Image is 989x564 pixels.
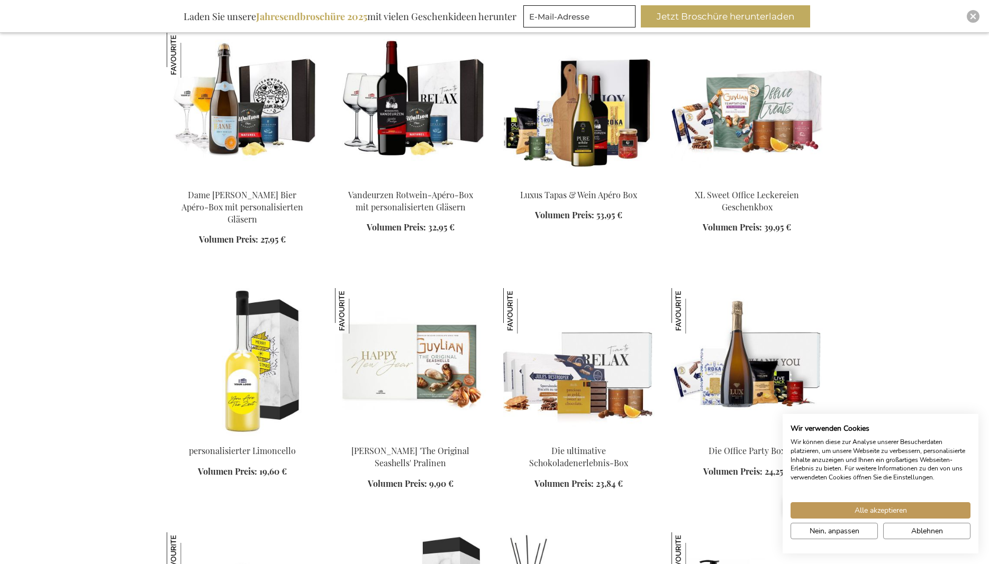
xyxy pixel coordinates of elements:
[199,234,258,245] span: Volumen Preis:
[199,234,286,246] a: Volumen Preis: 27,95 €
[703,466,791,478] a: Volumen Preis: 24,25 €
[335,288,380,334] img: Guylian 'The Original Seashells' Pralinen
[970,13,976,20] img: Close
[703,221,791,234] a: Volumen Preis: 39,95 €
[198,466,257,477] span: Volumen Preis:
[791,424,970,433] h2: Wir verwenden Cookies
[765,466,791,477] span: 24,25 €
[672,32,823,180] img: XL Sweet Office Treats Gift Box
[523,5,639,31] form: marketing offers and promotions
[335,288,486,436] img: Guylian 'The Original Seashells' Pralines
[429,478,453,489] span: 9,90 €
[179,5,521,27] div: Laden Sie unsere mit vielen Geschenkideen herunter
[503,288,549,334] img: Die ultimative Schokoladenerlebnis-Box
[503,432,655,442] a: The Ultimate Chocolate Experience Box Die ultimative Schokoladenerlebnis-Box
[367,221,455,234] a: Volumen Preis: 32,95 €
[523,5,636,27] input: E-Mail-Adresse
[672,176,823,186] a: XL Sweet Office Treats Gift Box
[672,288,823,436] img: The Office Party Box
[428,221,455,233] span: 32,95 €
[167,32,318,180] img: Dame Jeanne Champagne Beer Apéro Box With Personalised Glasses
[335,432,486,442] a: Guylian 'The Original Seashells' Pralines Guylian 'The Original Seashells' Pralinen
[529,445,628,468] a: Die ultimative Schokoladenerlebnis-Box
[596,478,623,489] span: 23,84 €
[672,288,717,334] img: Die Office Party Box
[367,221,426,233] span: Volumen Preis:
[791,438,970,482] p: Wir können diese zur Analyse unserer Besucherdaten platzieren, um unsere Webseite zu verbessern, ...
[167,288,318,436] img: Personalized Limoncello
[368,478,453,490] a: Volumen Preis: 9,90 €
[535,209,594,220] span: Volumen Preis:
[534,478,594,489] span: Volumen Preis:
[535,209,622,221] a: Volumen Preis: 53,95 €
[791,523,878,539] button: cookie Einstellungen anpassen
[791,502,970,519] button: Akzeptieren Sie alle cookies
[335,32,486,180] img: Vandeurzen Rotwein-Apéro-Box mit personalisierten Gläsern
[911,525,943,537] span: Ablehnen
[167,32,212,78] img: Dame Jeanne Brut Bier Apéro-Box mit personalisierten Gläsern
[182,189,303,225] a: Dame [PERSON_NAME] Bier Apéro-Box mit personalisierten Gläsern
[351,445,469,468] a: [PERSON_NAME] 'The Original Seashells' Pralinen
[503,32,655,180] img: Luxury Tapas & Wine Apéro Box
[189,445,296,456] a: personalisierter Limoncello
[764,221,791,233] span: 39,95 €
[810,525,859,537] span: Nein, anpassen
[596,209,622,220] span: 53,95 €
[520,189,637,200] a: Luxus Tapas & Wein Apéro Box
[883,523,970,539] button: Alle verweigern cookies
[256,10,367,23] b: Jahresendbroschüre 2025
[967,10,979,23] div: Close
[703,466,763,477] span: Volumen Preis:
[534,478,623,490] a: Volumen Preis: 23,84 €
[503,176,655,186] a: Luxury Tapas & Wine Apéro Box
[672,432,823,442] a: The Office Party Box Die Office Party Box
[260,234,286,245] span: 27,95 €
[335,176,486,186] a: Vandeurzen Rotwein-Apéro-Box mit personalisierten Gläsern
[348,189,473,212] a: Vandeurzen Rotwein-Apéro-Box mit personalisierten Gläsern
[167,176,318,186] a: Dame Jeanne Champagne Beer Apéro Box With Personalised Glasses Dame Jeanne Brut Bier Apéro-Box mi...
[703,221,762,233] span: Volumen Preis:
[709,445,785,456] a: Die Office Party Box
[167,432,318,442] a: Personalized Limoncello
[503,288,655,436] img: The Ultimate Chocolate Experience Box
[855,505,907,516] span: Alle akzeptieren
[641,5,810,27] button: Jetzt Broschüre herunterladen
[368,478,427,489] span: Volumen Preis:
[198,466,287,478] a: Volumen Preis: 19,60 €
[259,466,287,477] span: 19,60 €
[695,189,799,212] a: XL Sweet Office Leckereien Geschenkbox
